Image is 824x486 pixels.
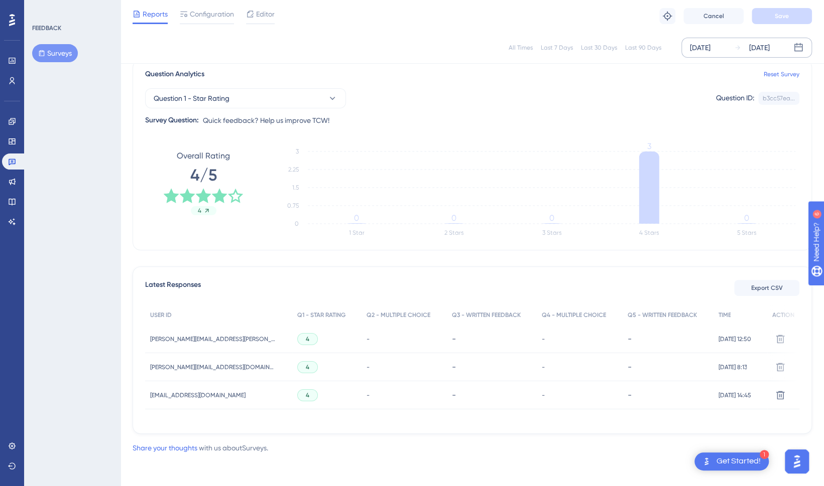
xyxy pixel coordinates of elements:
span: ACTION [772,311,794,319]
text: 4 Stars [639,229,659,236]
div: - [628,390,709,400]
tspan: 0.75 [287,202,299,209]
span: Q5 - WRITTEN FEEDBACK [628,311,697,319]
text: 2 Stars [444,229,463,236]
span: Export CSV [751,284,783,292]
button: Question 1 - Star Rating [145,88,346,108]
span: [EMAIL_ADDRESS][DOMAIN_NAME] [150,391,246,399]
span: [PERSON_NAME][EMAIL_ADDRESS][PERSON_NAME][DOMAIN_NAME] [150,335,276,343]
span: - [367,335,370,343]
span: Q1 - STAR RATING [297,311,345,319]
span: - [367,391,370,399]
span: 4 [306,391,309,399]
span: Latest Responses [145,279,201,297]
div: [DATE] [749,42,770,54]
tspan: 0 [451,213,456,223]
tspan: 1.5 [292,184,299,191]
div: - [628,362,709,372]
div: - [452,362,532,372]
text: 5 Stars [737,229,756,236]
div: b3cc57ea... [763,94,795,102]
span: Question Analytics [145,68,204,80]
span: Reports [143,8,168,20]
div: Question ID: [716,92,754,105]
div: FEEDBACK [32,24,61,32]
tspan: 0 [549,213,554,223]
button: Cancel [683,8,744,24]
span: Quick feedback? Help us improve TCW! [203,114,329,126]
div: [DATE] [690,42,711,54]
tspan: 0 [744,213,749,223]
span: Need Help? [24,3,63,15]
span: TIME [718,311,731,319]
div: Survey Question: [145,114,199,126]
span: 4 [306,335,309,343]
span: Question 1 - Star Rating [154,92,229,104]
span: Cancel [703,12,724,20]
tspan: 3 [647,141,651,151]
span: 4/5 [190,164,217,186]
div: with us about Surveys . [133,442,268,454]
span: 4 [198,207,201,215]
span: Overall Rating [177,150,230,162]
span: [DATE] 12:50 [718,335,751,343]
div: Get Started! [717,456,761,467]
iframe: UserGuiding AI Assistant Launcher [782,446,812,476]
span: 4 [306,363,309,371]
span: Q2 - MULTIPLE CHOICE [367,311,430,319]
span: Q4 - MULTIPLE CHOICE [542,311,606,319]
div: - [452,334,532,344]
tspan: 0 [354,213,359,223]
tspan: 0 [295,220,299,227]
img: launcher-image-alternative-text [700,455,713,467]
span: Q3 - WRITTEN FEEDBACK [452,311,521,319]
text: 1 Star [349,229,365,236]
button: Surveys [32,44,78,62]
text: 3 Stars [542,229,561,236]
div: Last 30 Days [581,44,617,52]
div: All Times [509,44,533,52]
span: Save [775,12,789,20]
a: Share your thoughts [133,444,197,452]
span: - [542,363,545,371]
span: - [542,391,545,399]
div: - [452,390,532,400]
div: Open Get Started! checklist, remaining modules: 1 [694,452,769,470]
div: Last 7 Days [541,44,573,52]
div: 1 [760,450,769,459]
button: Save [752,8,812,24]
span: [PERSON_NAME][EMAIL_ADDRESS][DOMAIN_NAME] [150,363,276,371]
span: Editor [256,8,275,20]
span: USER ID [150,311,172,319]
div: Last 90 Days [625,44,661,52]
div: - [628,334,709,344]
span: [DATE] 14:45 [718,391,751,399]
div: 6 [70,5,73,13]
tspan: 2.25 [288,166,299,173]
a: Reset Survey [764,70,799,78]
span: [DATE] 8:13 [718,363,747,371]
button: Export CSV [734,280,799,296]
span: Configuration [190,8,234,20]
tspan: 3 [296,148,299,155]
span: - [367,363,370,371]
span: - [542,335,545,343]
